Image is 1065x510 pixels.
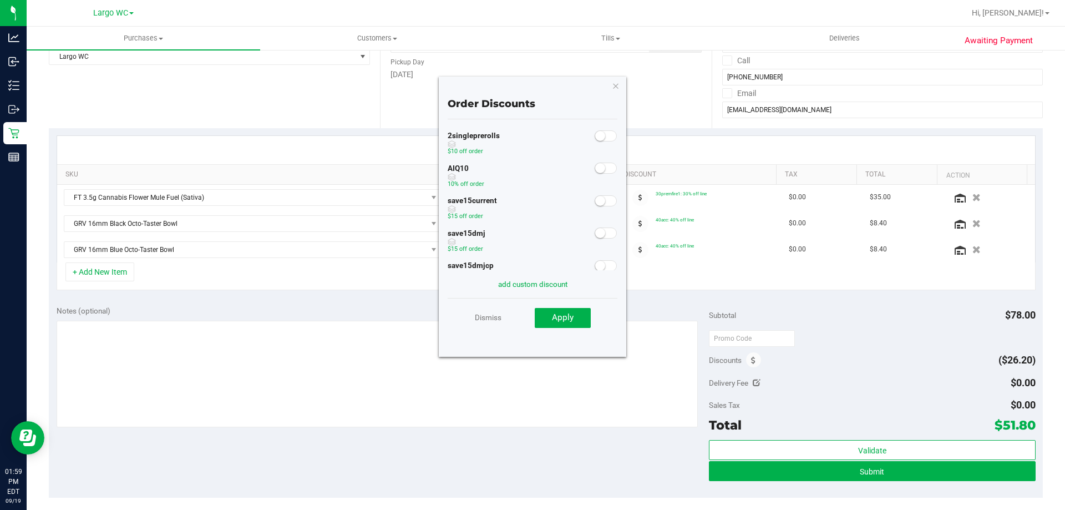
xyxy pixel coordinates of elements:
[448,180,484,188] span: 10% off order
[656,217,694,223] span: 40acc: 40% off line
[870,218,887,229] span: $8.40
[709,417,742,433] span: Total
[865,170,933,179] a: Total
[356,49,369,64] span: select
[656,243,694,249] span: 40acc: 40% off line
[448,238,485,246] span: discount can be used with other discounts
[448,130,500,160] div: 2singleprerolls
[8,56,19,67] inline-svg: Inbound
[709,330,795,347] input: Promo Code
[722,53,750,69] label: Call
[709,350,742,370] span: Discounts
[552,312,574,322] span: Apply
[448,245,483,253] span: $15 off order
[64,241,442,258] span: NO DATA FOUND
[858,446,886,455] span: Validate
[64,190,427,205] span: FT 3.5g Cannabis Flower Mule Fuel (Sativa)
[8,32,19,43] inline-svg: Analytics
[448,99,617,110] h4: Order Discounts
[995,417,1036,433] span: $51.80
[814,33,875,43] span: Deliveries
[8,80,19,91] inline-svg: Inventory
[8,128,19,139] inline-svg: Retail
[8,152,19,163] inline-svg: Reports
[1011,399,1036,411] span: $0.00
[57,306,110,315] span: Notes (optional)
[64,189,442,206] span: NO DATA FOUND
[64,242,427,257] span: GRV 16mm Blue Octo-Taster Bowl
[709,461,1035,481] button: Submit
[998,354,1036,366] span: ($26.20)
[789,192,806,203] span: $0.00
[535,308,591,328] button: Apply
[64,216,427,231] span: GRV 16mm Black Octo-Taster Bowl
[475,307,501,327] a: Dismiss
[728,27,961,50] a: Deliveries
[448,205,497,213] span: discount can be used with other discounts
[722,69,1043,85] input: Format: (999) 999-9999
[753,379,760,387] i: Edit Delivery Fee
[49,49,356,64] span: Largo WC
[965,34,1033,47] span: Awaiting Payment
[937,165,1026,185] th: Action
[722,85,756,102] label: Email
[448,163,484,193] div: AIQ10
[448,173,484,181] span: discount can be used with other discounts
[1005,309,1036,321] span: $78.00
[390,69,701,80] div: [DATE]
[870,192,891,203] span: $35.00
[8,104,19,115] inline-svg: Outbound
[1011,377,1036,388] span: $0.00
[5,467,22,497] p: 01:59 PM EDT
[65,170,441,179] a: SKU
[448,260,494,290] div: save15dmjcp
[785,170,853,179] a: Tax
[494,27,727,50] a: Tills
[64,215,442,232] span: NO DATA FOUND
[860,467,884,476] span: Submit
[5,497,22,505] p: 09/19
[448,213,483,220] span: $15 off order
[709,440,1035,460] button: Validate
[93,8,128,18] span: Largo WC
[494,33,727,43] span: Tills
[448,228,485,258] div: save15dmj
[972,8,1044,17] span: Hi, [PERSON_NAME]!
[709,378,748,387] span: Delivery Fee
[260,27,494,50] a: Customers
[870,244,887,255] span: $8.40
[624,170,772,179] a: Discount
[709,311,736,320] span: Subtotal
[789,244,806,255] span: $0.00
[448,140,500,148] span: discount can be used with other discounts
[65,262,134,281] button: + Add New Item
[448,195,497,225] div: save15current
[448,148,483,155] span: $10 off order
[656,191,707,196] span: 30premfire1: 30% off line
[390,57,424,67] label: Pickup Day
[261,33,493,43] span: Customers
[709,401,740,410] span: Sales Tax
[789,218,806,229] span: $0.00
[27,27,260,50] a: Purchases
[27,33,260,43] span: Purchases
[11,421,44,455] iframe: Resource center
[498,280,567,289] a: add custom discount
